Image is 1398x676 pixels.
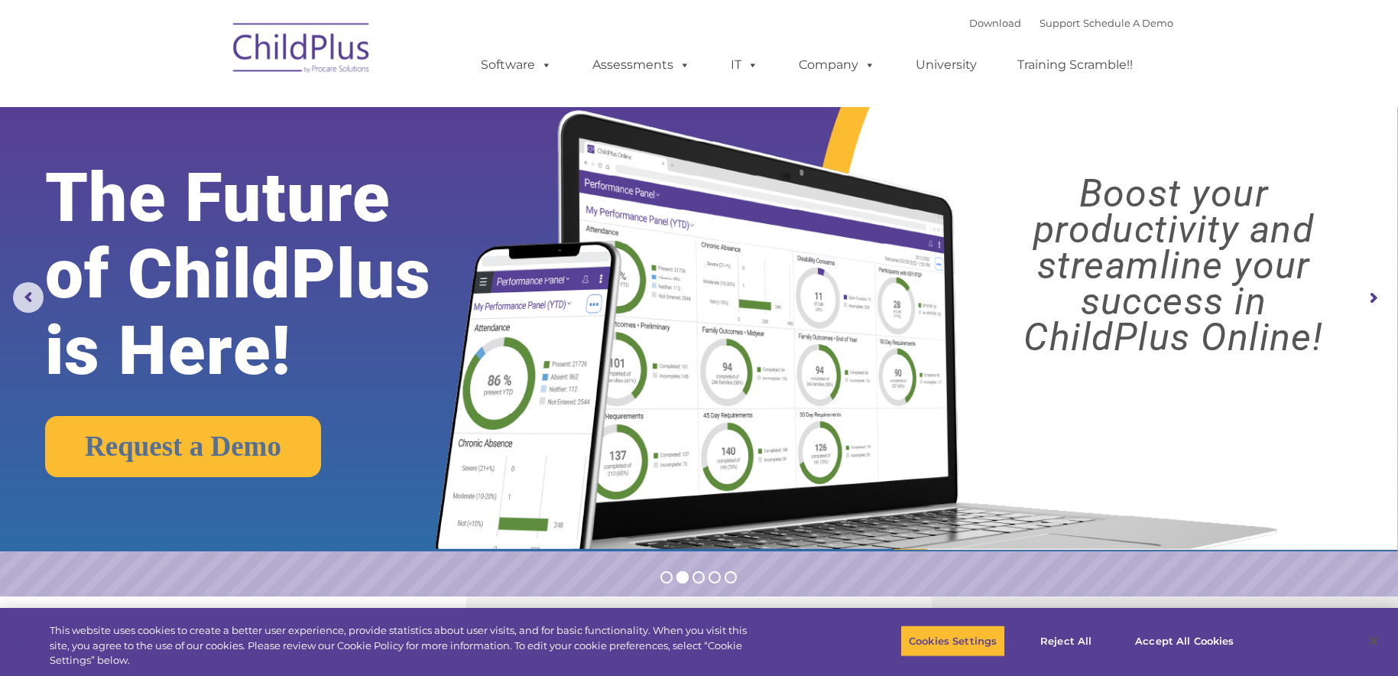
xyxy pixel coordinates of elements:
[1002,50,1148,80] a: Training Scramble!!
[225,12,378,89] img: ChildPlus by Procare Solutions
[783,50,890,80] a: Company
[900,50,992,80] a: University
[212,101,259,112] span: Last name
[1127,625,1242,657] button: Accept All Cookies
[1083,17,1173,29] a: Schedule A Demo
[966,176,1381,356] rs-layer: Boost your productivity and streamline your success in ChildPlus Online!
[969,17,1021,29] a: Download
[577,50,705,80] a: Assessments
[465,50,567,80] a: Software
[969,17,1173,29] font: |
[900,625,1005,657] button: Cookies Settings
[212,164,277,175] span: Phone number
[1040,17,1080,29] a: Support
[1018,625,1114,657] button: Reject All
[50,623,769,668] div: This website uses cookies to create a better user experience, provide statistics about user visit...
[45,160,491,389] rs-layer: The Future of ChildPlus is Here!
[715,50,774,80] a: IT
[45,416,321,477] a: Request a Demo
[1357,624,1390,658] button: Close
